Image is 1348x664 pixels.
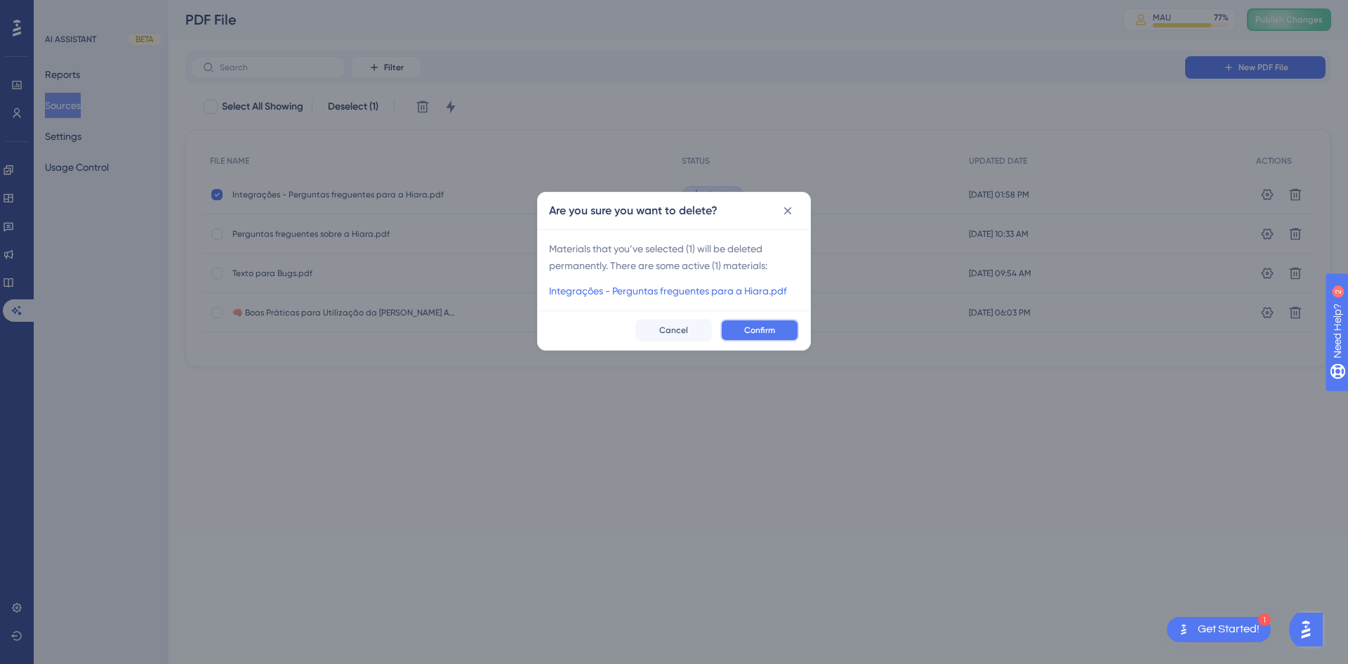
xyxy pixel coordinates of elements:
iframe: UserGuiding AI Assistant Launcher [1289,608,1331,651]
h2: Are you sure you want to delete? [549,202,718,219]
div: 2 [98,7,102,18]
span: Materials that you’ve selected ( 1 ) will be deleted permanently. There are some active ( 1 ) mat... [549,240,799,274]
a: Integrações - Perguntas freguentes para a Hiara.pdf [549,282,787,299]
span: Need Help? [33,4,88,20]
div: Get Started! [1198,622,1260,637]
span: Confirm [744,325,775,336]
span: Cancel [659,325,688,336]
img: launcher-image-alternative-text [1175,621,1192,638]
div: 1 [1258,613,1271,626]
div: Open Get Started! checklist, remaining modules: 1 [1167,617,1271,642]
